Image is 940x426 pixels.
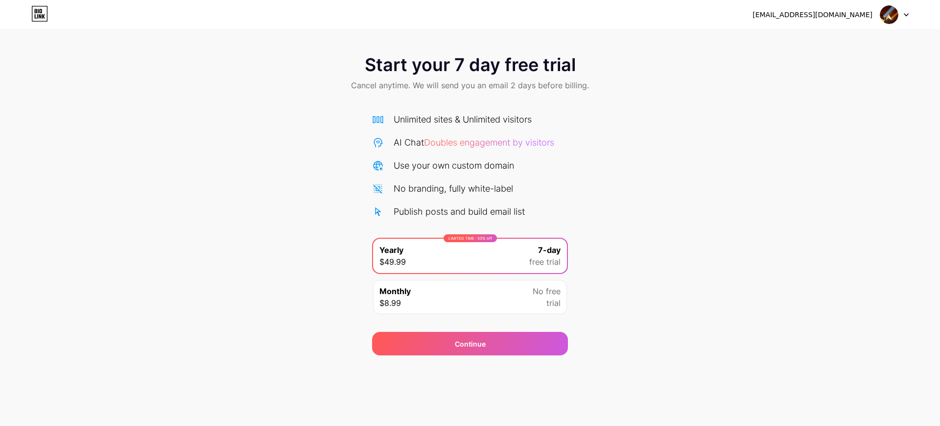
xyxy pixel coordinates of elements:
span: Start your 7 day free trial [365,55,576,75]
div: Use your own custom domain [394,159,514,172]
span: Cancel anytime. We will send you an email 2 days before billing. [351,79,589,91]
span: 7-day [538,244,561,256]
div: Publish posts and build email list [394,205,525,218]
div: Continue [455,339,486,349]
span: Yearly [379,244,403,256]
span: $49.99 [379,256,406,268]
span: Doubles engagement by visitors [424,137,554,148]
div: [EMAIL_ADDRESS][DOMAIN_NAME] [752,10,872,20]
span: trial [546,297,561,309]
div: No branding, fully white-label [394,182,513,195]
img: josephbonba [880,5,898,24]
span: $8.99 [379,297,401,309]
span: No free [533,285,561,297]
span: Monthly [379,285,411,297]
div: Unlimited sites & Unlimited visitors [394,113,532,126]
div: LIMITED TIME : 50% off [444,234,497,242]
div: AI Chat [394,136,554,149]
span: free trial [529,256,561,268]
